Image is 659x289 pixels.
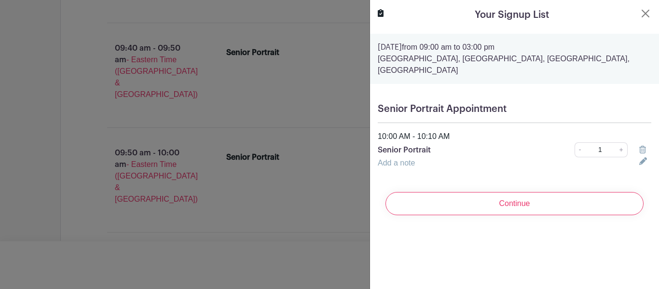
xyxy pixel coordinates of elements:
[475,8,549,22] h5: Your Signup List
[372,131,657,142] div: 10:00 AM - 10:10 AM
[378,103,651,115] h5: Senior Portrait Appointment
[378,144,533,156] p: Senior Portrait
[378,53,651,76] p: [GEOGRAPHIC_DATA], [GEOGRAPHIC_DATA], [GEOGRAPHIC_DATA], [GEOGRAPHIC_DATA]
[378,41,651,53] p: from 09:00 am to 03:00 pm
[575,142,585,157] a: -
[640,8,651,19] button: Close
[378,43,402,51] strong: [DATE]
[385,192,644,215] input: Continue
[616,142,628,157] a: +
[378,159,415,167] a: Add a note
